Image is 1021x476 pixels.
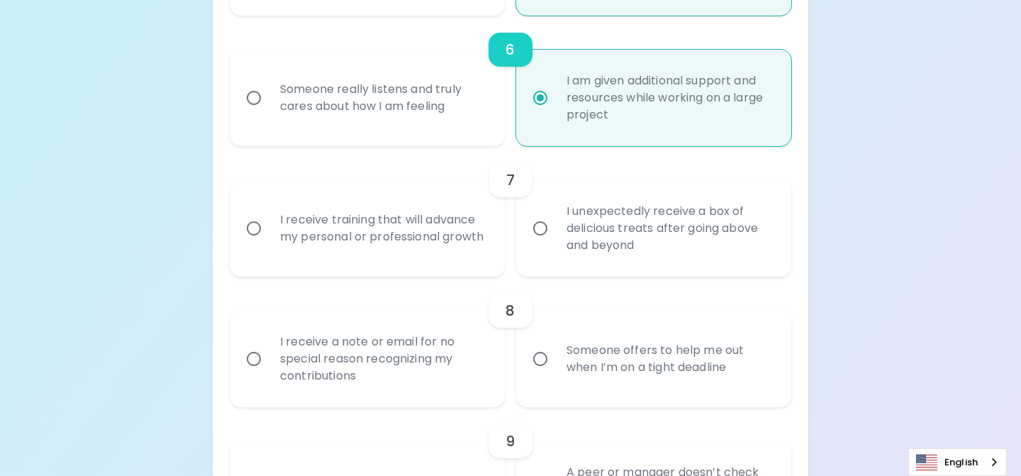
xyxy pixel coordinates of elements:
div: I unexpectedly receive a box of delicious treats after going above and beyond [555,186,783,271]
div: choice-group-check [230,146,791,277]
a: English [909,449,1006,475]
div: I am given additional support and resources while working on a large project [555,55,783,140]
div: Someone offers to help me out when I’m on a tight deadline [555,325,783,393]
div: choice-group-check [230,16,791,146]
div: I receive training that will advance my personal or professional growth [269,194,497,262]
div: Someone really listens and truly cares about how I am feeling [269,64,497,132]
aside: Language selected: English [908,448,1007,476]
div: I receive a note or email for no special reason recognizing my contributions [269,316,497,402]
h6: 9 [506,430,515,453]
h6: 6 [506,38,515,61]
h6: 8 [506,299,515,322]
div: Language [908,448,1007,476]
div: choice-group-check [230,277,791,407]
h6: 7 [506,169,515,192]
